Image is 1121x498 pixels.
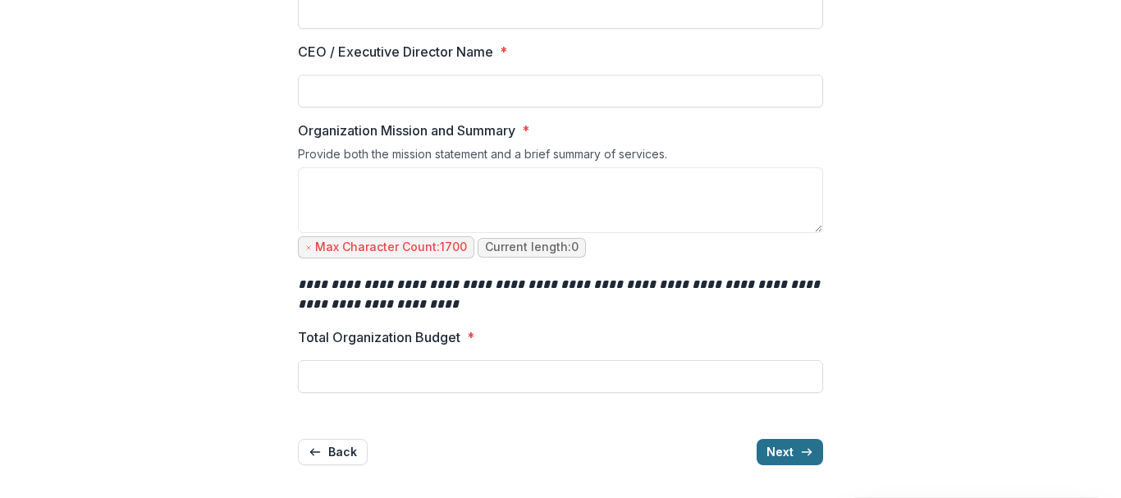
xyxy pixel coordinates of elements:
p: CEO / Executive Director Name [298,42,493,62]
div: Provide both the mission statement and a brief summary of services. [298,147,823,167]
p: Max Character Count: 1700 [315,240,467,254]
button: Back [298,439,368,465]
p: Total Organization Budget [298,327,460,347]
button: Next [757,439,823,465]
p: Current length: 0 [485,240,579,254]
p: Organization Mission and Summary [298,121,515,140]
